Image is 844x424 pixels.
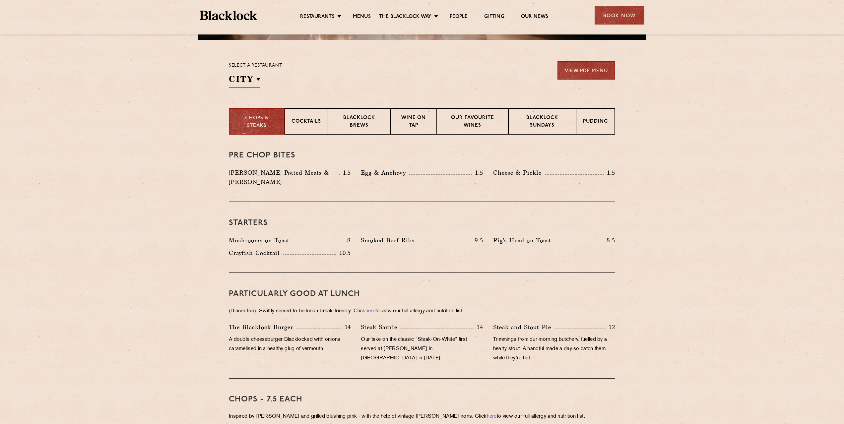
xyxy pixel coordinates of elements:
[353,14,371,21] a: Menus
[229,412,615,421] p: Inspired by [PERSON_NAME] and grilled blushing pink - with the help of vintage [PERSON_NAME] iron...
[229,151,615,160] h3: Pre Chop Bites
[229,168,339,187] p: [PERSON_NAME] Potted Meats & [PERSON_NAME]
[487,414,497,419] a: here
[229,236,293,245] p: Mushrooms on Toast
[606,323,615,332] p: 12
[229,61,282,70] p: Select a restaurant
[300,14,335,21] a: Restaurants
[444,114,501,130] p: Our favourite wines
[365,309,375,314] a: here
[292,118,321,126] p: Cocktails
[471,236,483,245] p: 9.5
[236,115,278,130] p: Chops & Steaks
[472,168,483,177] p: 1.5
[521,14,549,21] a: Our News
[595,6,644,25] div: Book Now
[229,219,615,227] h3: Starters
[344,236,351,245] p: 8
[493,236,554,245] p: Pig's Head on Toast
[484,14,504,21] a: Gifting
[229,395,615,404] h3: Chops - 7.5 each
[361,335,483,363] p: Our take on the classic “Steak-On-White” first served at [PERSON_NAME] in [GEOGRAPHIC_DATA] in [D...
[229,335,351,354] p: A double cheeseburger Blacklocked with onions caramelised in a healthy glug of vermouth.
[493,168,545,177] p: Cheese & Pickle
[340,168,351,177] p: 1.5
[335,114,383,130] p: Blacklock Brews
[361,236,418,245] p: Smoked Beef Ribs
[229,248,283,258] p: Crayfish Cocktail
[583,118,608,126] p: Pudding
[336,249,351,257] p: 10.5
[361,323,401,332] p: Steak Sarnie
[493,335,615,363] p: Trimmings from our morning butchery, fuelled by a hearty stout. A handful made a day so catch the...
[450,14,468,21] a: People
[493,323,554,332] p: Steak and Stout Pie
[603,236,615,245] p: 8.5
[604,168,615,177] p: 1.5
[229,307,615,316] p: (Dinner too). Swiftly served to be lunch-break-friendly. Click to view our full allergy and nutri...
[474,323,483,332] p: 14
[342,323,351,332] p: 14
[515,114,569,130] p: Blacklock Sundays
[200,11,257,20] img: BL_Textured_Logo-footer-cropped.svg
[379,14,431,21] a: The Blacklock Way
[361,168,409,177] p: Egg & Anchovy
[229,323,296,332] p: The Blacklock Burger
[397,114,430,130] p: Wine on Tap
[557,61,615,80] a: View PDF Menu
[229,73,260,88] h2: City
[229,290,615,298] h3: PARTICULARLY GOOD AT LUNCH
